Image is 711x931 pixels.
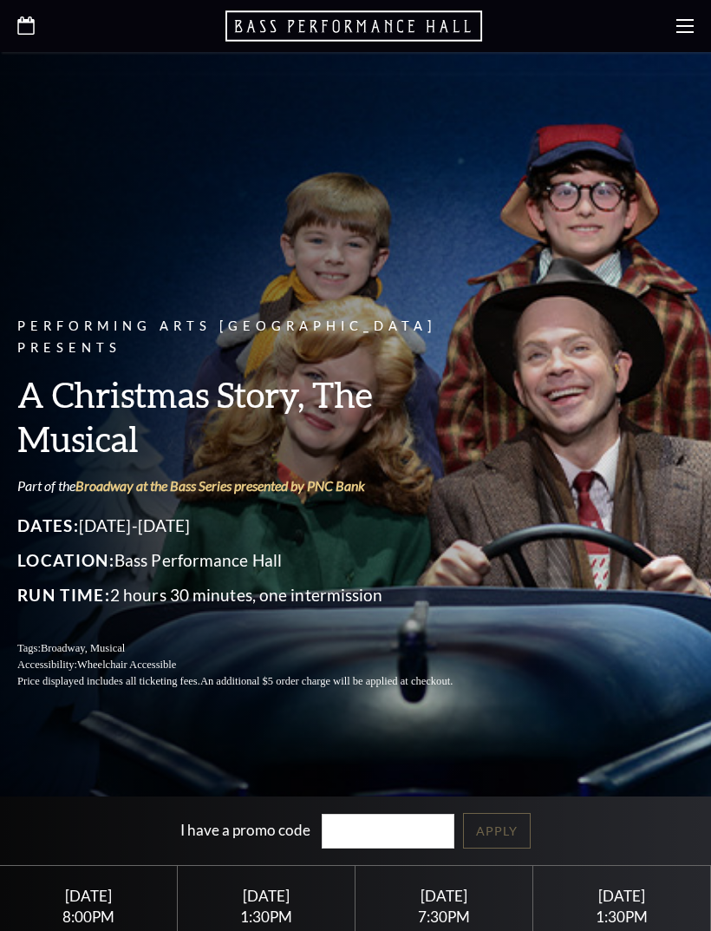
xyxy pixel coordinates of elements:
div: 8:00PM [21,909,157,924]
p: Performing Arts [GEOGRAPHIC_DATA] Presents [17,316,494,359]
span: Location: [17,550,114,570]
div: 7:30PM [376,909,512,924]
span: Broadway, Musical [41,642,125,654]
p: Tags: [17,640,494,657]
div: [DATE] [554,887,690,905]
span: Wheelchair Accessible [77,659,176,671]
div: [DATE] [21,887,157,905]
p: Accessibility: [17,657,494,673]
span: Dates: [17,515,79,535]
div: 1:30PM [199,909,335,924]
label: I have a promo code [180,820,310,838]
div: [DATE] [199,887,335,905]
span: An additional $5 order charge will be applied at checkout. [200,675,453,687]
p: 2 hours 30 minutes, one intermission [17,581,494,609]
span: Run Time: [17,585,110,605]
p: Price displayed includes all ticketing fees. [17,673,494,690]
a: Broadway at the Bass Series presented by PNC Bank [75,477,365,494]
div: [DATE] [376,887,512,905]
h3: A Christmas Story, The Musical [17,372,494,461]
p: Part of the [17,476,494,495]
p: Bass Performance Hall [17,547,494,574]
div: 1:30PM [554,909,690,924]
p: [DATE]-[DATE] [17,512,494,540]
